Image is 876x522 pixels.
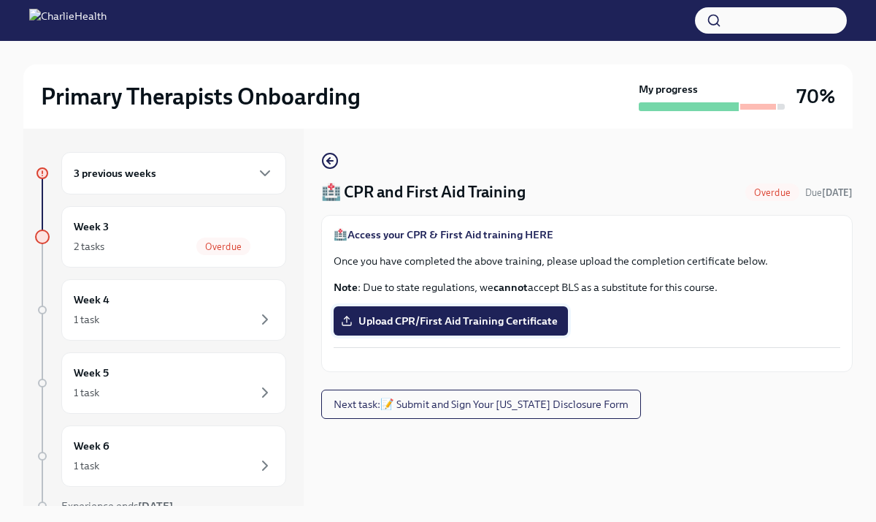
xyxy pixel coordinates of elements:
label: Upload CPR/First Aid Training Certificate [334,306,568,336]
div: 3 previous weeks [61,152,286,194]
div: 1 task [74,385,99,400]
a: Access your CPR & First Aid training HERE [347,228,553,241]
span: Next task : 📝 Submit and Sign Your [US_STATE] Disclosure Form [334,397,629,412]
strong: [DATE] [822,187,853,198]
span: Overdue [196,241,250,252]
strong: My progress [639,82,698,97]
h6: Week 4 [74,292,109,308]
span: Due [805,187,853,198]
h2: Primary Therapists Onboarding [41,82,361,111]
strong: cannot [493,281,528,294]
h6: 3 previous weeks [74,165,156,181]
span: Upload CPR/First Aid Training Certificate [344,314,558,328]
img: CharlieHealth [29,9,107,32]
button: Next task:📝 Submit and Sign Your [US_STATE] Disclosure Form [321,390,641,419]
p: Once you have completed the above training, please upload the completion certificate below. [334,254,840,268]
strong: Note [334,281,358,294]
p: : Due to state regulations, we accept BLS as a substitute for this course. [334,280,840,295]
h4: 🏥 CPR and First Aid Training [321,181,526,203]
div: 1 task [74,458,99,473]
a: Week 51 task [35,352,286,414]
span: Experience ends [61,499,173,512]
a: Week 32 tasksOverdue [35,206,286,268]
div: 1 task [74,312,99,327]
a: Week 41 task [35,279,286,341]
a: Week 61 task [35,425,286,487]
div: 2 tasks [74,239,104,254]
span: August 16th, 2025 10:00 [805,186,853,200]
strong: [DATE] [138,499,173,512]
h3: 70% [796,83,835,110]
span: Overdue [745,187,799,198]
h6: Week 5 [74,365,109,381]
p: 🏥 [334,227,840,242]
h6: Week 3 [74,219,109,235]
h6: Week 6 [74,438,109,454]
